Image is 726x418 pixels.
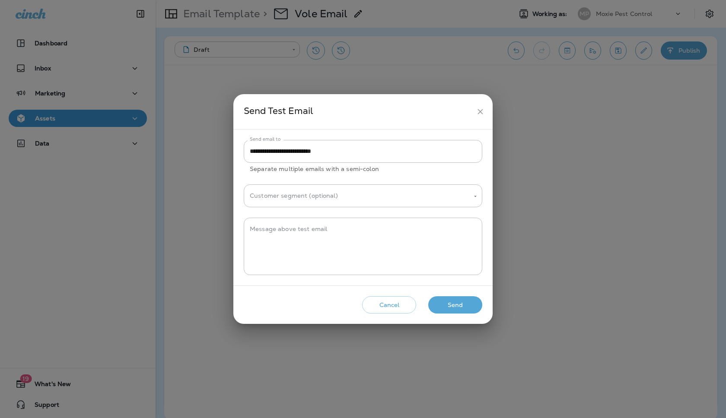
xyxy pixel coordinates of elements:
[244,104,472,120] div: Send Test Email
[362,296,416,314] button: Cancel
[428,296,482,314] button: Send
[472,104,488,120] button: close
[250,164,476,174] p: Separate multiple emails with a semi-colon
[471,193,479,200] button: Open
[250,136,280,142] label: Send email to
